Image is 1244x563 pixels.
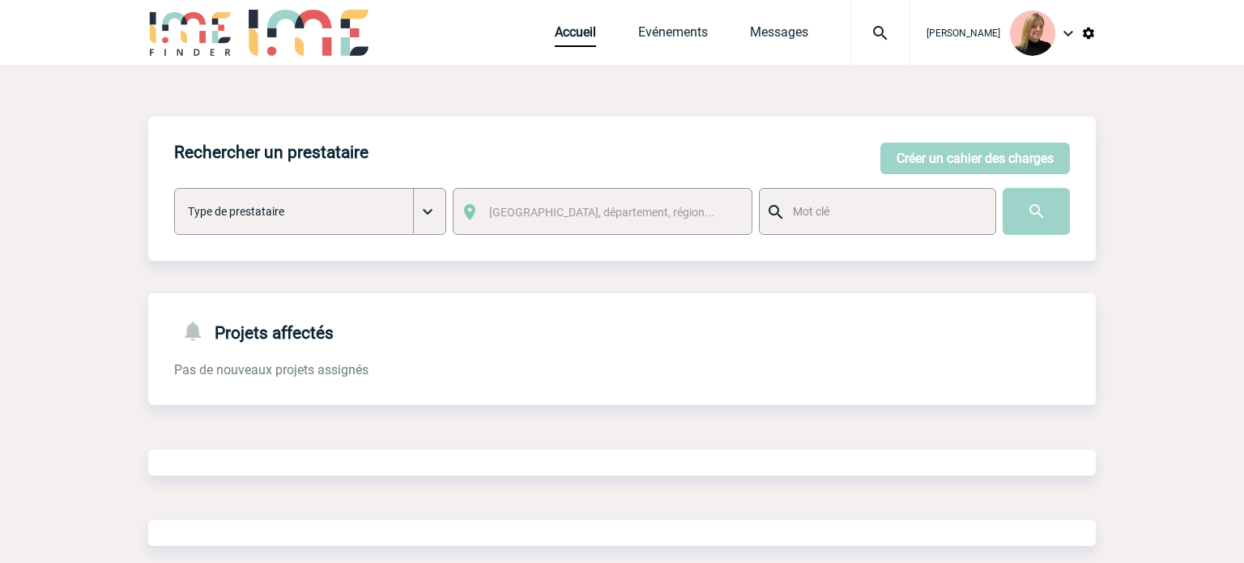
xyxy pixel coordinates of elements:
[927,28,1000,39] span: [PERSON_NAME]
[174,319,334,343] h4: Projets affectés
[148,10,232,56] img: IME-Finder
[555,24,596,47] a: Accueil
[174,143,369,162] h4: Rechercher un prestataire
[789,201,981,222] input: Mot clé
[489,206,714,219] span: [GEOGRAPHIC_DATA], département, région...
[750,24,808,47] a: Messages
[1003,188,1070,235] input: Submit
[638,24,708,47] a: Evénements
[174,362,369,377] span: Pas de nouveaux projets assignés
[181,319,215,343] img: notifications-24-px-g.png
[1010,11,1055,56] img: 131233-0.png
